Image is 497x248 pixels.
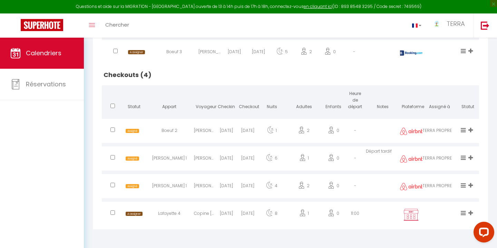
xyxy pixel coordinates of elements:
div: TERRA PROPRETÉ [422,121,456,143]
h2: Checkouts (4) [102,64,479,86]
div: [DATE] [215,176,237,198]
div: [PERSON_NAME] [194,121,215,143]
div: [DATE] [223,42,246,64]
span: A assigner [128,50,145,55]
th: Statut [457,85,479,117]
div: 4 [259,176,285,198]
span: Statut [128,104,140,109]
img: airbnb2.png [400,155,424,163]
span: Chercher [105,21,129,28]
div: [PERSON_NAME] 1 [145,148,194,171]
th: Nuits [259,85,285,117]
div: 0 [323,176,344,198]
div: [PERSON_NAME] [198,42,222,64]
div: [DATE] [237,148,259,171]
span: Assigné [126,184,139,189]
div: [PERSON_NAME] [194,148,215,171]
a: Chercher [100,13,134,38]
span: Calendriers [26,49,61,57]
div: - [342,42,366,64]
td: Départ tardif [366,145,400,172]
span: Appart [162,104,176,109]
div: - [344,148,366,171]
div: 2 [285,176,323,198]
img: airbnb2.png [400,183,424,190]
div: Boeuf 2 [145,121,194,143]
img: ... [432,20,442,27]
div: [DATE] [215,121,237,143]
img: booking2.png [399,50,423,56]
th: Heure de départ [344,85,366,117]
div: 1 [285,203,323,226]
div: [PERSON_NAME][DATE] [194,176,215,198]
div: [PERSON_NAME] 1 [145,176,194,198]
th: Adultes [285,85,323,117]
div: 1 [285,148,323,171]
div: 6 [259,148,285,171]
div: 11:00 [344,203,366,226]
div: [DATE] [237,176,259,198]
a: ... TERRA [427,13,474,38]
img: rent.png [402,208,420,221]
th: Checkin [215,85,237,117]
div: [DATE] [246,42,270,64]
div: 0 [323,148,344,171]
div: 5 [270,42,294,64]
div: [DATE] [237,203,259,226]
th: Notes [366,85,400,117]
div: 2 [285,121,323,143]
th: Plateforme [400,85,423,117]
iframe: LiveChat chat widget [468,219,497,248]
img: Super Booking [21,19,63,31]
div: [DATE] [215,148,237,171]
div: [DATE] [237,121,259,143]
div: 0 [323,121,344,143]
div: TERRA PROPRETÉ [422,148,456,171]
span: Réservations [26,80,66,88]
div: [DATE] [215,203,237,226]
div: Lafayette 4 [145,203,194,226]
div: 1 [259,121,285,143]
div: TERRA PROPRETÉ [422,176,456,198]
div: 2 [294,42,318,64]
th: Enfants [323,85,344,117]
div: Copine [PERSON_NAME] [194,203,215,226]
th: Voyageur [194,85,215,117]
span: A assigner [126,212,143,216]
div: - [344,176,366,198]
div: 0 [323,203,344,226]
th: Checkout [237,85,259,117]
span: TERRA [447,19,465,28]
div: 8 [259,203,285,226]
div: 0 [318,42,342,64]
span: Assigné [126,129,139,133]
div: - [344,121,366,143]
img: logout [481,21,489,30]
div: Boeuf 3 [149,42,198,64]
a: en cliquant ici [304,3,332,9]
img: airbnb2.png [400,127,424,135]
span: Assigné [126,156,139,161]
th: Assigné à [422,85,456,117]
